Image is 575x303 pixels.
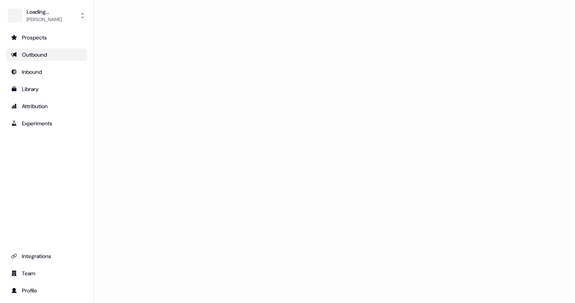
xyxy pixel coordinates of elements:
[6,6,87,25] button: Loading...[PERSON_NAME]
[11,287,83,294] div: Profile
[6,250,87,262] a: Go to integrations
[6,117,87,130] a: Go to experiments
[11,119,83,127] div: Experiments
[11,102,83,110] div: Attribution
[6,31,87,44] a: Go to prospects
[6,267,87,280] a: Go to team
[27,8,62,16] div: Loading...
[11,34,83,41] div: Prospects
[11,68,83,76] div: Inbound
[6,48,87,61] a: Go to outbound experience
[11,51,83,59] div: Outbound
[27,16,62,23] div: [PERSON_NAME]
[11,252,83,260] div: Integrations
[6,284,87,297] a: Go to profile
[6,100,87,112] a: Go to attribution
[11,269,83,277] div: Team
[6,83,87,95] a: Go to templates
[6,66,87,78] a: Go to Inbound
[11,85,83,93] div: Library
